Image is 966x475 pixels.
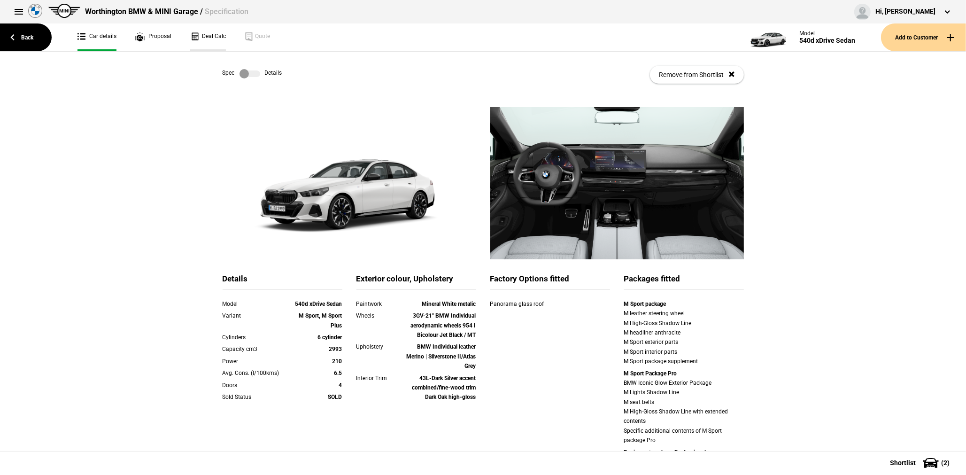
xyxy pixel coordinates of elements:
div: Upholstery [356,342,404,351]
strong: 540d xDrive Sedan [295,301,342,307]
div: Power [223,357,294,366]
div: Model [223,299,294,309]
strong: M Sport, M Sport Plus [299,312,342,328]
strong: 6 cylinder [318,334,342,341]
strong: Equipment package Professional [624,449,706,456]
strong: BMW Individual leather Merino | Silverstone II/Atlas Grey [407,343,476,369]
a: Proposal [135,23,171,51]
strong: 3GV-21" BMW Individual aerodynamic wheels 954 I Bicolour Jet Black / MT [411,312,476,338]
strong: 210 [332,358,342,365]
div: Factory Options fitted [490,273,610,290]
div: Wheels [356,311,404,320]
strong: 4 [339,382,342,389]
strong: Mineral White metalic [422,301,476,307]
div: Exterior colour, Upholstery [356,273,476,290]
div: Details [223,273,342,290]
div: Interior Trim [356,374,404,383]
div: Paintwork [356,299,404,309]
div: Model [799,30,855,37]
img: bmw.png [28,4,42,18]
span: Specification [205,7,248,16]
span: Shortlist [890,459,916,466]
div: Sold Status [223,392,294,402]
strong: 2993 [329,346,342,352]
div: Avg. Cons. (l/100kms) [223,368,294,378]
strong: 43L-Dark Silver accent combined/fine-wood trim Dark Oak high-gloss [412,375,476,401]
button: Remove from Shortlist [650,66,744,84]
div: 540d xDrive Sedan [799,37,855,45]
div: Spec Details [223,69,282,78]
div: Packages fitted [624,273,744,290]
div: Cylinders [223,333,294,342]
button: Shortlist(2) [876,451,966,475]
a: Car details [77,23,116,51]
strong: M Sport package [624,301,666,307]
img: mini.png [48,4,80,18]
a: Deal Calc [190,23,226,51]
button: Add to Customer [881,23,966,51]
div: M leather steering wheel M High-Gloss Shadow Line M headliner anthracite M Sport exterior parts M... [624,309,744,366]
div: Hi, [PERSON_NAME] [875,7,935,16]
div: Worthington BMW & MINI Garage / [85,7,248,17]
div: Panorama glass roof [490,299,574,309]
div: Doors [223,381,294,390]
strong: 6.5 [334,370,342,376]
div: BMW Iconic Glow Exterior Package M Lights Shadow Line M seat belts M High-Gloss Shadow Line with ... [624,378,744,445]
strong: SOLD [328,394,342,400]
div: Variant [223,311,294,320]
span: ( 2 ) [941,459,950,466]
div: Capacity cm3 [223,344,294,354]
strong: M Sport Package Pro [624,370,677,377]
